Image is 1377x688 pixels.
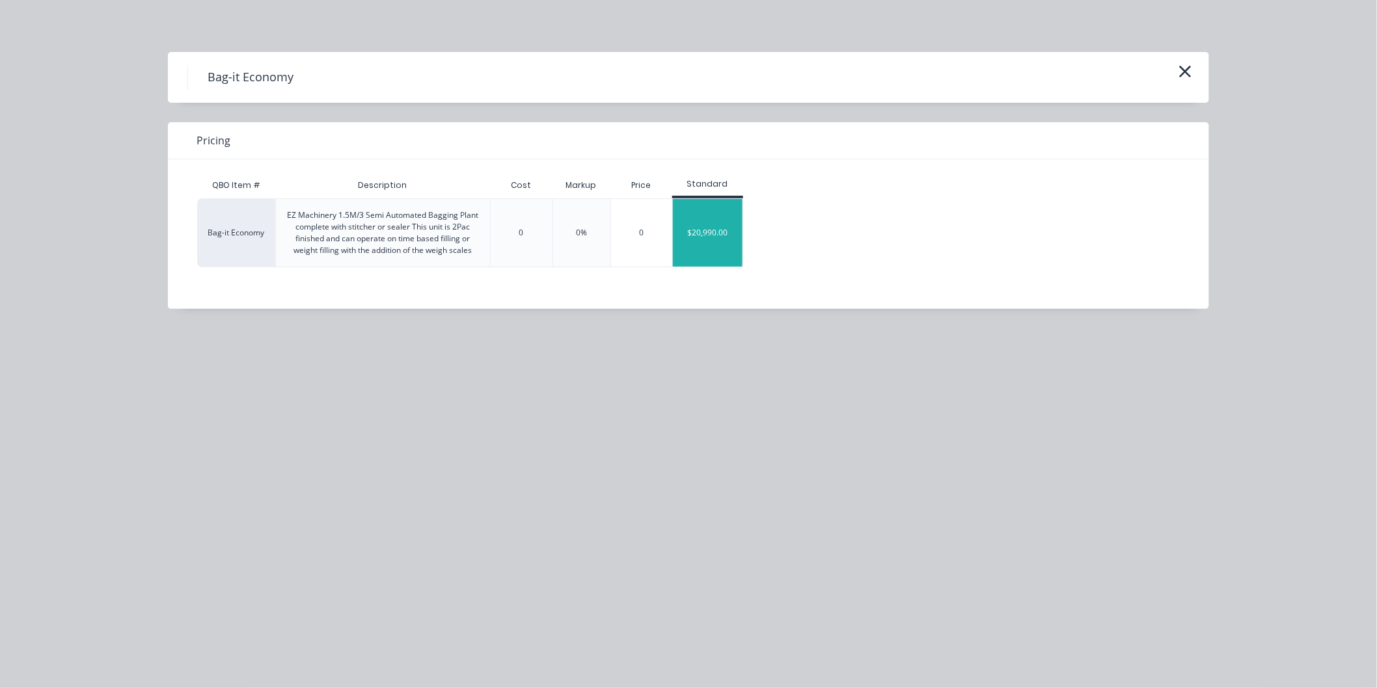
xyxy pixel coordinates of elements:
div: $20,990.00 [673,199,743,267]
div: 0 [519,227,524,239]
h4: Bag-it Economy [187,65,313,90]
div: QBO Item # [197,172,275,198]
div: Bag-it Economy [197,198,275,267]
div: Cost [490,172,552,198]
div: 0% [576,227,587,239]
div: Price [610,172,673,198]
div: Description [348,169,418,202]
div: 0 [611,199,673,267]
div: Standard [672,178,743,190]
span: Pricing [197,133,230,148]
div: Markup [552,172,610,198]
div: EZ Machinery 1.5M/3 Semi Automated Bagging Plant complete with stitcher or sealer This unit is 2P... [286,209,480,256]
